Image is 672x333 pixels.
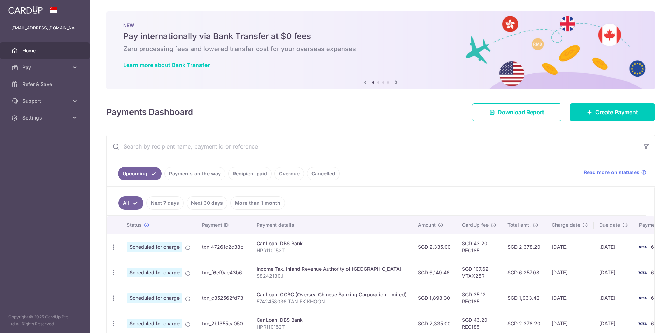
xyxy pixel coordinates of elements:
a: Download Report [472,103,561,121]
a: Payments on the way [164,167,225,180]
td: SGD 1,933.42 [502,285,546,311]
td: [DATE] [546,234,594,260]
div: Car Loan. DBS Bank [257,317,407,324]
td: SGD 2,335.00 [412,234,456,260]
a: Overdue [274,167,304,180]
a: Learn more about Bank Transfer [123,61,210,68]
span: Scheduled for charge [127,293,182,303]
span: Status [127,222,142,229]
span: Pay [22,64,69,71]
td: SGD 35.12 REC185 [456,285,502,311]
span: Total amt. [507,222,531,229]
span: Scheduled for charge [127,242,182,252]
a: More than 1 month [230,196,285,210]
span: Charge date [552,222,580,229]
td: [DATE] [546,285,594,311]
span: Settings [22,114,69,121]
span: 6715 [651,244,662,250]
span: Scheduled for charge [127,268,182,277]
p: 5742458036 TAN EK KHOON [257,298,407,305]
a: Next 30 days [187,196,227,210]
td: [DATE] [594,285,633,311]
span: 6715 [651,269,662,275]
a: All [118,196,143,210]
td: [DATE] [594,234,633,260]
td: [DATE] [546,260,594,285]
span: 6715 [651,295,662,301]
p: HPR110152T [257,324,407,331]
td: SGD 6,149.46 [412,260,456,285]
td: SGD 107.62 VTAX25R [456,260,502,285]
a: Read more on statuses [584,169,646,176]
p: [EMAIL_ADDRESS][DOMAIN_NAME] [11,24,78,31]
img: CardUp [8,6,43,14]
span: Due date [599,222,620,229]
td: SGD 43.20 REC185 [456,234,502,260]
input: Search by recipient name, payment id or reference [107,135,638,158]
span: Create Payment [595,108,638,116]
div: Car Loan. OCBC (Oversea Chinese Banking Corporation Limited) [257,291,407,298]
span: Support [22,97,69,104]
a: Create Payment [570,103,655,121]
span: Scheduled for charge [127,319,182,328]
span: Home [22,47,69,54]
td: txn_47261c2c38b [196,234,251,260]
td: SGD 6,257.08 [502,260,546,285]
h6: Zero processing fees and lowered transfer cost for your overseas expenses [123,45,638,53]
div: Income Tax. Inland Revenue Authority of [GEOGRAPHIC_DATA] [257,266,407,273]
span: Amount [418,222,436,229]
a: Upcoming [118,167,162,180]
span: CardUp fee [462,222,489,229]
p: HPR110152T [257,247,407,254]
a: Next 7 days [146,196,184,210]
span: Download Report [498,108,544,116]
h5: Pay internationally via Bank Transfer at $0 fees [123,31,638,42]
img: Bank transfer banner [106,11,655,89]
a: Cancelled [307,167,340,180]
td: txn_c352562fd73 [196,285,251,311]
span: Read more on statuses [584,169,639,176]
a: Recipient paid [228,167,272,180]
img: Bank Card [636,294,650,302]
td: SGD 1,898.30 [412,285,456,311]
td: [DATE] [594,260,633,285]
h4: Payments Dashboard [106,106,193,118]
img: Bank Card [636,243,650,251]
img: Bank Card [636,268,650,277]
th: Payment details [251,216,412,234]
p: S8242130J [257,273,407,280]
span: Refer & Save [22,81,69,88]
div: Car Loan. DBS Bank [257,240,407,247]
th: Payment ID [196,216,251,234]
td: SGD 2,378.20 [502,234,546,260]
td: txn_f6ef9ae43b6 [196,260,251,285]
p: NEW [123,22,638,28]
